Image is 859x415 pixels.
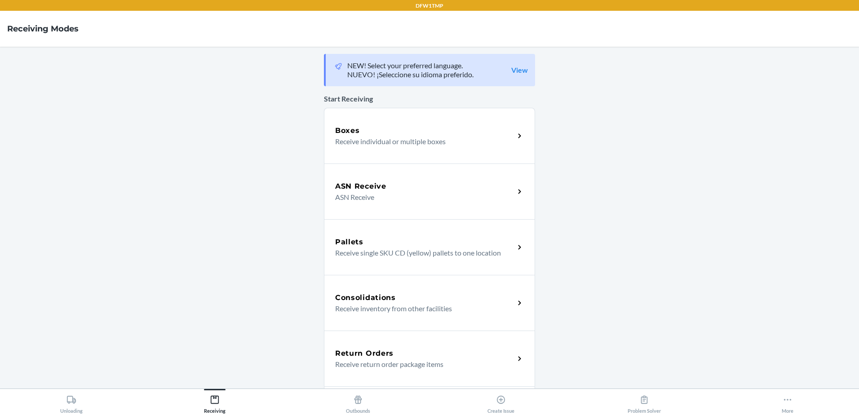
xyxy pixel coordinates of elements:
a: ASN ReceiveASN Receive [324,163,535,219]
a: Return OrdersReceive return order package items [324,331,535,386]
div: Problem Solver [628,391,661,414]
h5: Boxes [335,125,360,136]
p: NEW! Select your preferred language. [347,61,474,70]
p: Receive individual or multiple boxes [335,136,507,147]
div: Outbounds [346,391,370,414]
p: Receive return order package items [335,359,507,370]
a: View [511,66,528,75]
button: Create Issue [429,389,573,414]
p: NUEVO! ¡Seleccione su idioma preferido. [347,70,474,79]
button: More [716,389,859,414]
button: Outbounds [286,389,429,414]
h5: Pallets [335,237,363,247]
p: Start Receiving [324,93,535,104]
div: Create Issue [487,391,514,414]
p: Receive inventory from other facilities [335,303,507,314]
p: DFW1TMP [416,2,443,10]
div: Receiving [204,391,226,414]
h5: Return Orders [335,348,394,359]
div: Unloading [60,391,83,414]
h5: Consolidations [335,292,396,303]
div: More [782,391,793,414]
h5: ASN Receive [335,181,386,192]
p: Receive single SKU CD (yellow) pallets to one location [335,247,507,258]
a: BoxesReceive individual or multiple boxes [324,108,535,163]
p: ASN Receive [335,192,507,203]
a: ConsolidationsReceive inventory from other facilities [324,275,535,331]
button: Problem Solver [573,389,716,414]
button: Receiving [143,389,287,414]
h4: Receiving Modes [7,23,79,35]
a: PalletsReceive single SKU CD (yellow) pallets to one location [324,219,535,275]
